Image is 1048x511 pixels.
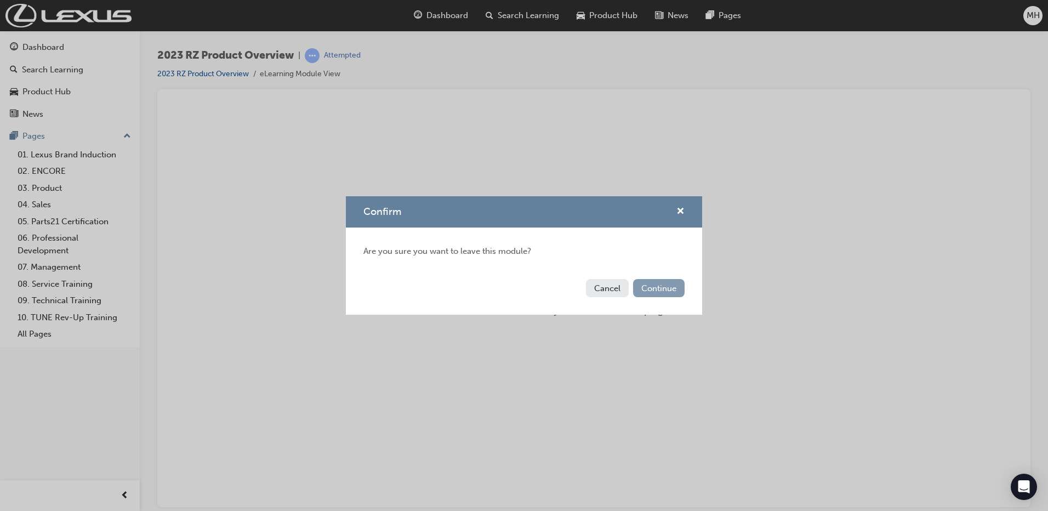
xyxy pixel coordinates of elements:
button: Cancel [586,279,629,297]
span: cross-icon [676,207,685,217]
div: 👋 Bye! [4,164,851,184]
span: Confirm [363,206,401,218]
div: Open Intercom Messenger [1011,474,1037,500]
div: You may now leave this page. [4,195,851,207]
div: Confirm [346,196,702,315]
button: cross-icon [676,205,685,219]
div: Are you sure you want to leave this module? [346,228,702,275]
button: Continue [633,279,685,297]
